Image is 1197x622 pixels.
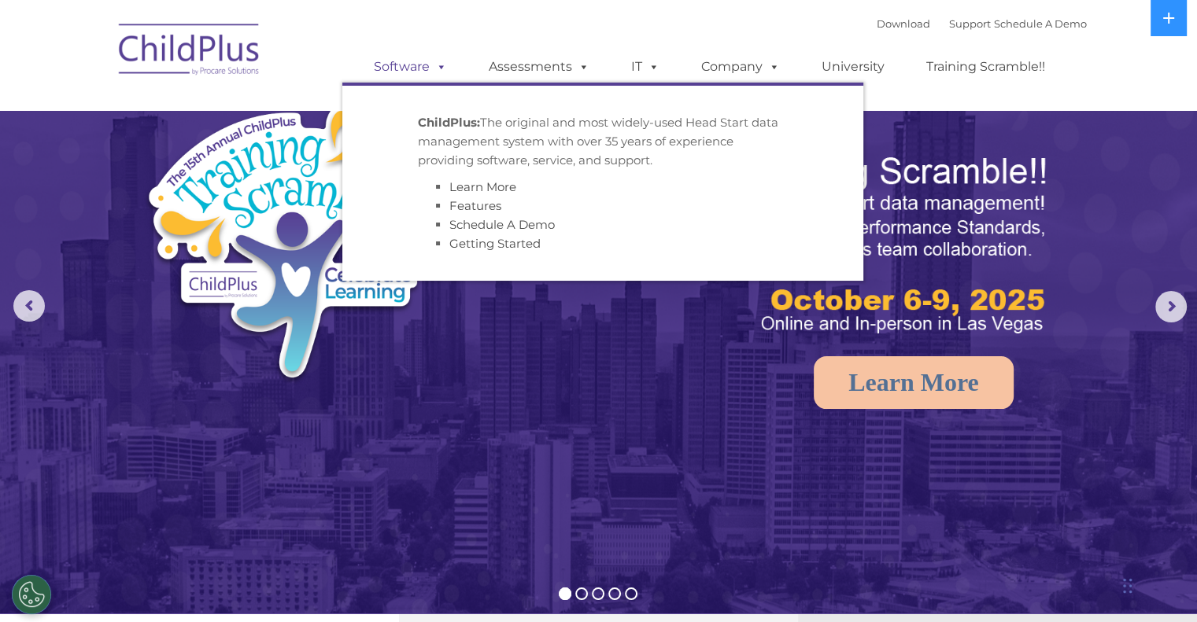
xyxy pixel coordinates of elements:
[685,51,796,83] a: Company
[1123,562,1132,609] div: Drag
[449,236,541,251] a: Getting Started
[473,51,605,83] a: Assessments
[111,13,268,91] img: ChildPlus by Procare Solutions
[449,198,501,213] a: Features
[940,452,1197,622] iframe: Chat Widget
[418,115,480,130] strong: ChildPlus:
[949,17,991,30] a: Support
[615,51,675,83] a: IT
[877,17,1087,30] font: |
[877,17,930,30] a: Download
[12,575,51,614] button: Cookies Settings
[449,179,516,194] a: Learn More
[994,17,1087,30] a: Schedule A Demo
[449,217,555,232] a: Schedule A Demo
[358,51,463,83] a: Software
[806,51,900,83] a: University
[814,356,1014,409] a: Learn More
[418,113,788,170] p: The original and most widely-used Head Start data management system with over 35 years of experie...
[911,51,1061,83] a: Training Scramble!!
